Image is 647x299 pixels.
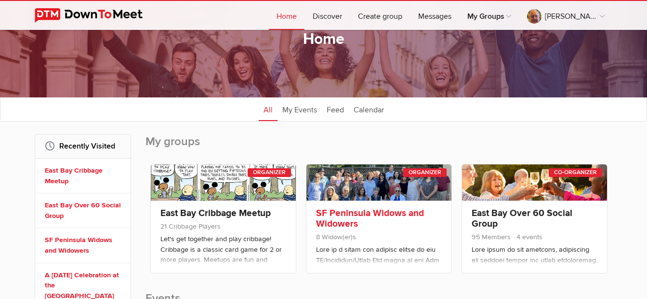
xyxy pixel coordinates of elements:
p: Lore ipsum do sit ametcons, adipiscing eli seddoei tempor inc utlab etdoloremag, aliquae adm veni... [472,245,597,293]
a: [PERSON_NAME] [519,1,612,30]
a: Feed [322,97,349,121]
a: My Events [277,97,322,121]
a: Create group [350,1,410,30]
div: Co-Organizer [549,168,602,177]
span: 8 Widow(er)s [316,233,356,241]
a: SF Peninsula Widows and Widowers [45,235,124,256]
a: East Bay Cribbage Meetup [45,165,124,186]
a: Discover [305,1,350,30]
a: East Bay Over 60 Social Group [45,200,124,221]
h2: Recently Visited [45,135,121,158]
a: East Bay Cribbage Meetup [160,207,271,219]
p: Lore ip d sitam con adipisc elitse do eiu TE/Incididun/Utlab Etd magna al eni Adm Veniamqui Nos E... [316,245,442,293]
a: East Bay Over 60 Social Group [472,207,572,230]
h1: Home [303,29,344,50]
h2: My groups [145,134,613,159]
a: Calendar [349,97,389,121]
span: 95 Members [472,233,511,241]
a: Home [269,1,304,30]
div: Organizer [248,168,291,177]
a: All [259,97,277,121]
p: Let's get together and play cribbage! Cribbage is a classic card game for 2 or more players. Meet... [160,234,286,282]
a: Messages [410,1,459,30]
a: SF Peninsula Widows and Widowers [316,207,424,230]
span: 21 Cribbage Players [160,222,221,231]
span: 4 events [513,233,542,241]
img: DownToMeet [35,8,158,23]
div: Organizer [403,168,447,177]
a: My Groups [460,1,519,30]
